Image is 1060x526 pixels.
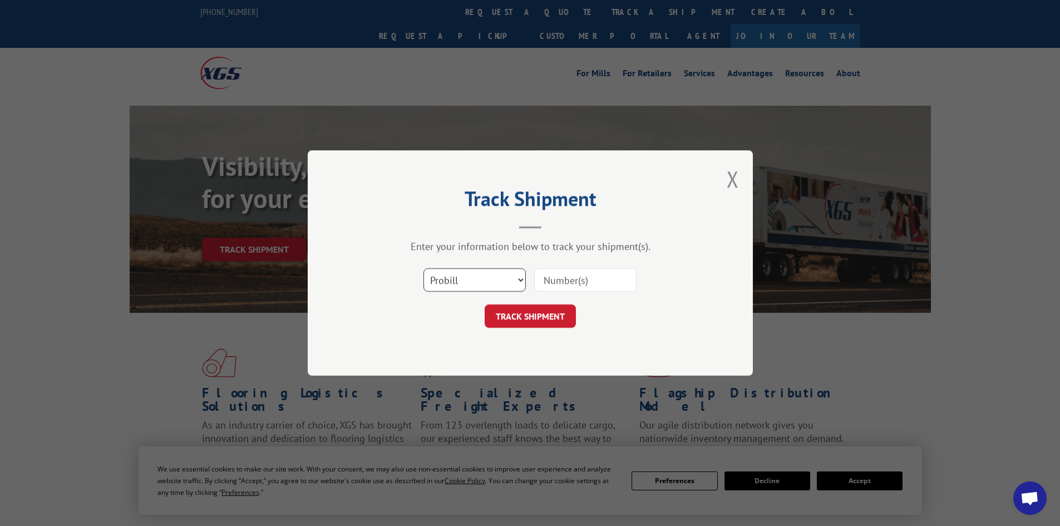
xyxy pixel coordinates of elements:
button: TRACK SHIPMENT [485,304,576,328]
button: Close modal [727,164,739,194]
input: Number(s) [534,268,637,292]
div: Enter your information below to track your shipment(s). [363,240,697,253]
div: Open chat [1013,481,1047,515]
h2: Track Shipment [363,191,697,212]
